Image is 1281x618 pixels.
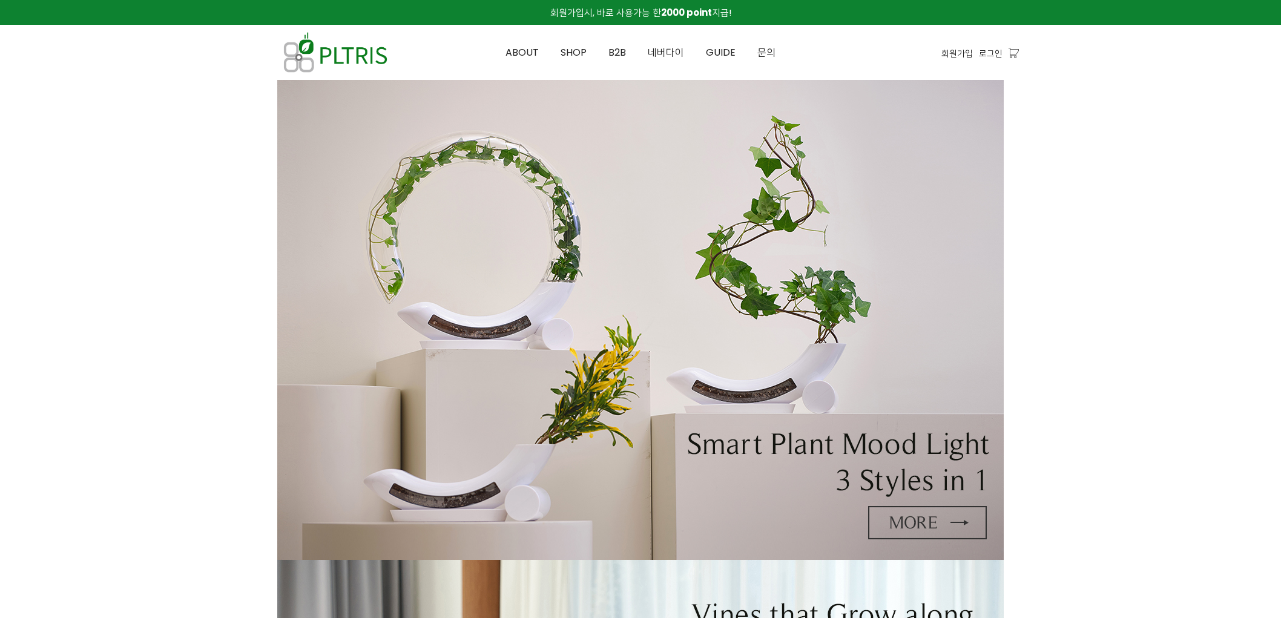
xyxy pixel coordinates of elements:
[505,45,539,59] span: ABOUT
[608,45,626,59] span: B2B
[757,45,776,59] span: 문의
[661,6,712,19] strong: 2000 point
[941,47,973,60] a: 회원가입
[550,25,598,80] a: SHOP
[695,25,746,80] a: GUIDE
[979,47,1003,60] a: 로그인
[706,45,736,59] span: GUIDE
[746,25,786,80] a: 문의
[561,45,587,59] span: SHOP
[598,25,637,80] a: B2B
[495,25,550,80] a: ABOUT
[637,25,695,80] a: 네버다이
[648,45,684,59] span: 네버다이
[550,6,731,19] span: 회원가입시, 바로 사용가능 한 지급!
